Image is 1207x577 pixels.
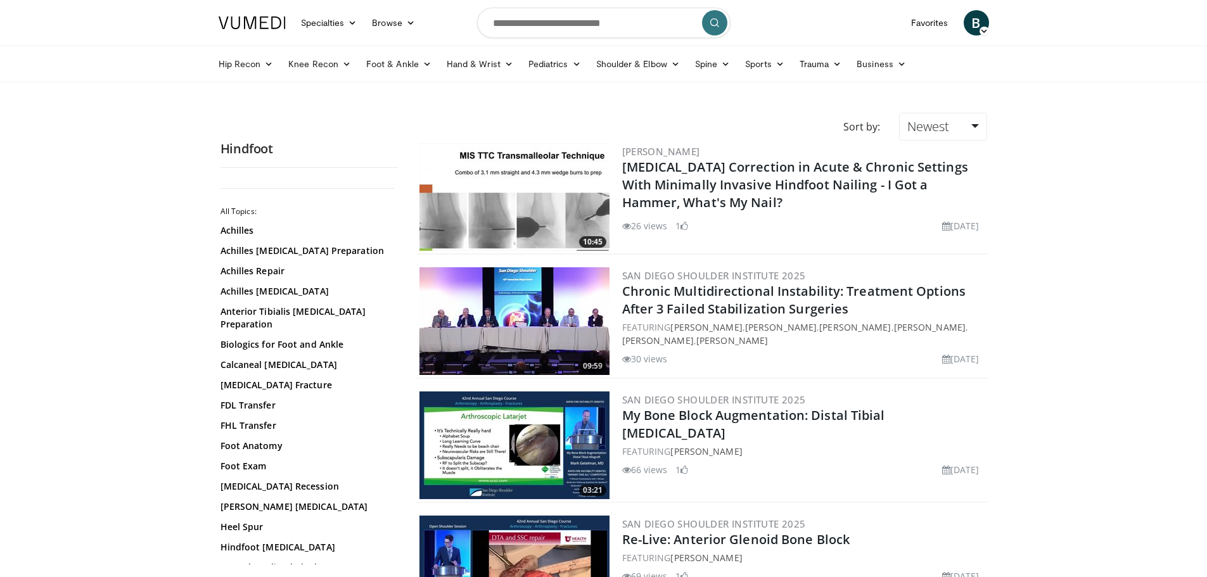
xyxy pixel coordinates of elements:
[364,10,423,35] a: Browse
[220,419,392,432] a: FHL Transfer
[675,219,688,232] li: 1
[419,267,610,375] a: 09:59
[211,51,281,77] a: Hip Recon
[904,10,956,35] a: Favorites
[675,463,688,476] li: 1
[220,265,392,277] a: Achilles Repair
[622,334,694,346] a: [PERSON_NAME]
[622,531,850,548] a: Re-Live: Anterior Glenoid Bone Block
[220,305,392,331] a: Anterior Tibialis [MEDICAL_DATA] Preparation
[819,321,891,333] a: [PERSON_NAME]
[899,113,987,141] a: Newest
[419,391,610,499] img: 5bffd304-e897-493b-bc55-286a48b743e3.300x170_q85_crop-smart_upscale.jpg
[220,338,392,351] a: Biologics for Foot and Ankle
[622,282,966,317] a: Chronic Multidirectional Instability: Treatment Options After 3 Failed Stabilization Surgeries
[942,219,980,232] li: [DATE]
[622,320,985,347] div: FEATURING , , , , ,
[220,440,392,452] a: Foot Anatomy
[281,51,359,77] a: Knee Recon
[670,321,742,333] a: [PERSON_NAME]
[293,10,365,35] a: Specialties
[220,500,392,513] a: [PERSON_NAME] [MEDICAL_DATA]
[579,360,606,372] span: 09:59
[907,118,949,135] span: Newest
[622,551,985,564] div: FEATURING
[220,141,398,157] h2: Hindfoot
[696,334,768,346] a: [PERSON_NAME]
[687,51,738,77] a: Spine
[220,480,392,493] a: [MEDICAL_DATA] Recession
[521,51,589,77] a: Pediatrics
[439,51,521,77] a: Hand & Wrist
[622,445,985,458] div: FEATURING
[942,463,980,476] li: [DATE]
[220,379,392,391] a: [MEDICAL_DATA] Fracture
[589,51,687,77] a: Shoulder & Elbow
[745,321,817,333] a: [PERSON_NAME]
[622,269,806,282] a: San Diego Shoulder Institute 2025
[220,206,395,217] h2: All Topics:
[220,460,392,472] a: Foot Exam
[220,244,392,257] a: Achilles [MEDICAL_DATA] Preparation
[942,352,980,365] li: [DATE]
[359,51,439,77] a: Foot & Ankle
[670,445,742,457] a: [PERSON_NAME]
[622,158,968,211] a: [MEDICAL_DATA] Correction in Acute & Chronic Settings With Minimally Invasive Hindfoot Nailing - ...
[419,143,610,251] a: 10:45
[849,51,914,77] a: Business
[622,463,668,476] li: 66 views
[419,267,610,375] img: 17f23c04-4813-491b-bcf5-1c3a0e23c03a.300x170_q85_crop-smart_upscale.jpg
[622,407,885,441] a: My Bone Block Augmentation: Distal Tibial [MEDICAL_DATA]
[220,399,392,412] a: FDL Transfer
[219,16,286,29] img: VuMedi Logo
[964,10,989,35] a: B
[622,517,806,530] a: San Diego Shoulder Institute 2025
[220,521,392,533] a: Heel Spur
[220,561,392,574] a: Lateral Popliteal Block
[738,51,792,77] a: Sports
[622,219,668,232] li: 26 views
[622,352,668,365] li: 30 views
[477,8,731,38] input: Search topics, interventions
[220,224,392,237] a: Achilles
[419,143,610,251] img: 7b238990-64d5-495c-bfd3-a01049b4c358.300x170_q85_crop-smart_upscale.jpg
[579,236,606,248] span: 10:45
[834,113,890,141] div: Sort by:
[622,145,700,158] a: [PERSON_NAME]
[792,51,850,77] a: Trauma
[220,285,392,298] a: Achilles [MEDICAL_DATA]
[579,485,606,496] span: 03:21
[622,393,806,406] a: San Diego Shoulder Institute 2025
[894,321,966,333] a: [PERSON_NAME]
[220,358,392,371] a: Calcaneal [MEDICAL_DATA]
[419,391,610,499] a: 03:21
[220,541,392,554] a: Hindfoot [MEDICAL_DATA]
[670,552,742,564] a: [PERSON_NAME]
